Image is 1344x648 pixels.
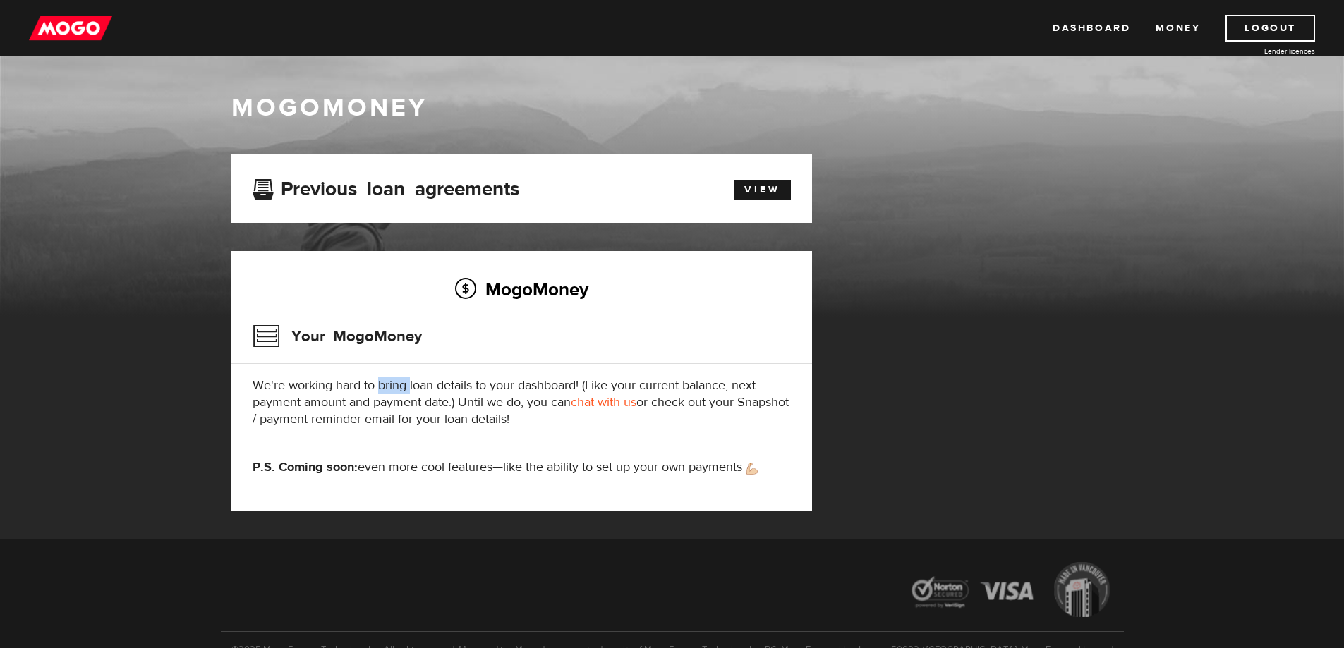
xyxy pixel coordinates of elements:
h3: Previous loan agreements [253,178,519,196]
p: We're working hard to bring loan details to your dashboard! (Like your current balance, next paym... [253,377,791,428]
a: Lender licences [1209,46,1315,56]
a: Dashboard [1053,15,1130,42]
h3: Your MogoMoney [253,318,422,355]
a: View [734,180,791,200]
img: legal-icons-92a2ffecb4d32d839781d1b4e4802d7b.png [898,551,1124,631]
a: Logout [1225,15,1315,42]
img: mogo_logo-11ee424be714fa7cbb0f0f49df9e16ec.png [29,15,112,42]
a: chat with us [571,394,636,410]
strong: P.S. Coming soon: [253,459,358,475]
p: even more cool features—like the ability to set up your own payments [253,459,791,476]
img: strong arm emoji [746,463,758,475]
h1: MogoMoney [231,93,1113,123]
h2: MogoMoney [253,274,791,304]
a: Money [1156,15,1200,42]
iframe: LiveChat chat widget [1062,320,1344,648]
